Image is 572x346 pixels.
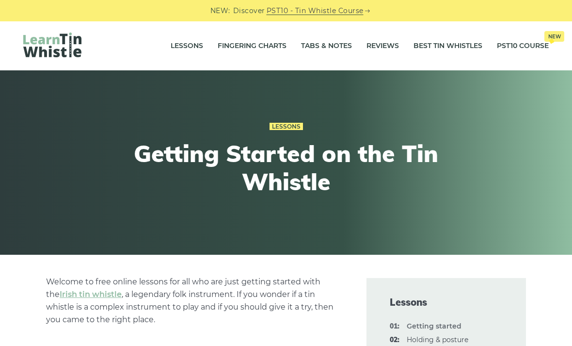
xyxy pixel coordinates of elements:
a: undefined (opens in a new tab) [60,290,122,299]
h1: Getting Started on the Tin Whistle [108,140,464,196]
a: Best Tin Whistles [413,34,482,58]
a: Lessons [270,123,303,131]
a: PST10 CourseNew [497,34,549,58]
a: Reviews [366,34,399,58]
span: 02: [390,334,399,346]
a: Fingering Charts [218,34,286,58]
span: Lessons [390,296,503,309]
strong: Getting started [407,322,461,330]
img: LearnTinWhistle.com [23,33,81,57]
a: Tabs & Notes [301,34,352,58]
span: New [544,31,564,42]
a: Lessons [171,34,203,58]
span: 01: [390,321,399,332]
a: 02:Holding & posture [407,335,468,344]
p: Welcome to free online lessons for all who are just getting started with the , a legendary folk i... [46,276,343,326]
